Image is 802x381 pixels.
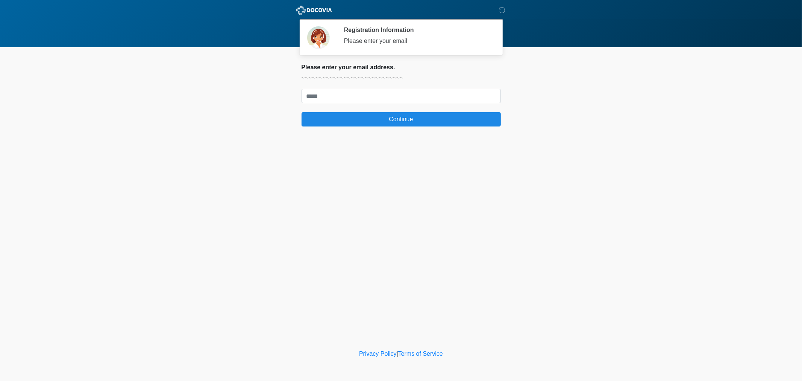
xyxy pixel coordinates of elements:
img: ABC Med Spa- GFEase Logo [294,6,334,15]
a: | [397,351,398,357]
a: Terms of Service [398,351,443,357]
img: Agent Avatar [307,26,330,49]
p: ~~~~~~~~~~~~~~~~~~~~~~~~~~~~~ [302,74,501,83]
a: Privacy Policy [359,351,397,357]
h2: Registration Information [344,26,490,34]
button: Continue [302,112,501,126]
div: Please enter your email [344,37,490,46]
h2: Please enter your email address. [302,64,501,71]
